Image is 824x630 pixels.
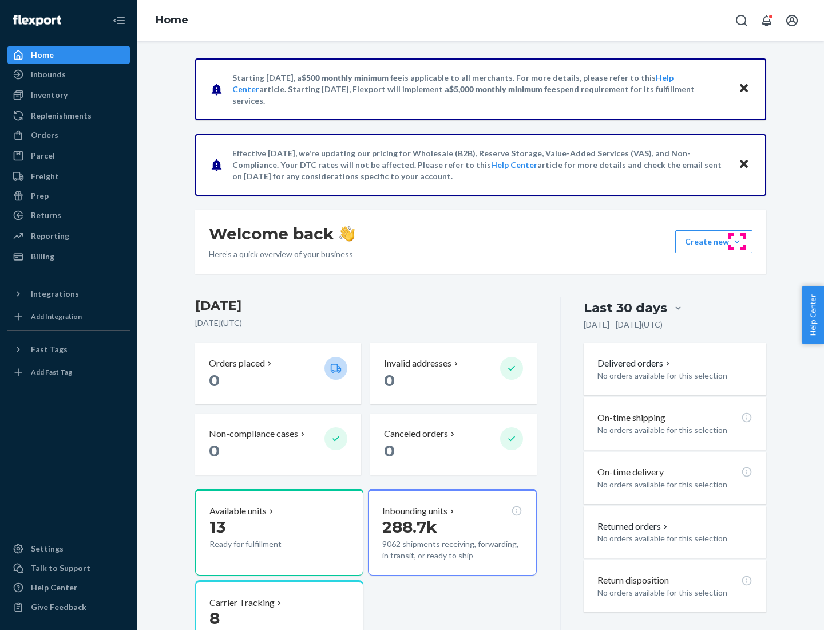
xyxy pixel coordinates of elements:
[382,505,447,518] p: Inbounding units
[31,582,77,593] div: Help Center
[209,608,220,628] span: 8
[597,587,752,598] p: No orders available for this selection
[31,543,64,554] div: Settings
[31,230,69,242] div: Reporting
[597,479,752,490] p: No orders available for this selection
[584,319,663,330] p: [DATE] - [DATE] ( UTC )
[209,596,275,609] p: Carrier Tracking
[31,110,92,121] div: Replenishments
[31,601,86,613] div: Give Feedback
[209,371,220,390] span: 0
[7,126,130,144] a: Orders
[384,371,395,390] span: 0
[597,466,664,479] p: On-time delivery
[7,107,130,125] a: Replenishments
[675,230,752,253] button: Create new
[302,73,402,82] span: $500 monthly minimum fee
[368,489,536,576] button: Inbounding units288.7k9062 shipments receiving, forwarding, in transit, or ready to ship
[31,562,90,574] div: Talk to Support
[736,156,751,173] button: Close
[755,9,778,32] button: Open notifications
[384,427,448,440] p: Canceled orders
[7,65,130,84] a: Inbounds
[7,247,130,266] a: Billing
[31,89,68,101] div: Inventory
[195,343,361,404] button: Orders placed 0
[209,441,220,460] span: 0
[597,411,665,424] p: On-time shipping
[7,598,130,616] button: Give Feedback
[384,357,451,370] p: Invalid addresses
[209,223,355,244] h1: Welcome back
[7,46,130,64] a: Home
[597,370,752,381] p: No orders available for this selection
[31,150,55,162] div: Parcel
[597,520,670,533] button: Returned orders
[31,251,54,262] div: Billing
[31,190,49,202] div: Prep
[7,308,130,326] a: Add Integration
[7,363,130,381] a: Add Fast Tag
[7,340,130,359] button: Fast Tags
[31,344,68,355] div: Fast Tags
[597,424,752,436] p: No orders available for this selection
[232,148,727,182] p: Effective [DATE], we're updating our pricing for Wholesale (B2B), Reserve Storage, Value-Added Se...
[195,489,363,576] button: Available units13Ready for fulfillment
[7,206,130,225] a: Returns
[382,538,522,561] p: 9062 shipments receiving, forwarding, in transit, or ready to ship
[384,441,395,460] span: 0
[209,538,315,550] p: Ready for fulfillment
[31,49,54,61] div: Home
[802,286,824,344] button: Help Center
[491,160,537,170] a: Help Center
[31,171,59,182] div: Freight
[781,9,803,32] button: Open account menu
[156,14,188,26] a: Home
[7,540,130,558] a: Settings
[7,187,130,205] a: Prep
[584,299,667,317] div: Last 30 days
[31,210,61,221] div: Returns
[209,517,225,537] span: 13
[339,226,355,242] img: hand-wave emoji
[209,357,265,370] p: Orders placed
[31,69,66,80] div: Inbounds
[209,427,298,440] p: Non-compliance cases
[7,227,130,245] a: Reporting
[31,367,72,377] div: Add Fast Tag
[597,357,672,370] button: Delivered orders
[7,147,130,165] a: Parcel
[7,285,130,303] button: Integrations
[195,414,361,475] button: Non-compliance cases 0
[108,9,130,32] button: Close Navigation
[736,81,751,97] button: Close
[597,574,669,587] p: Return disposition
[7,559,130,577] a: Talk to Support
[31,129,58,141] div: Orders
[7,578,130,597] a: Help Center
[382,517,437,537] span: 288.7k
[7,86,130,104] a: Inventory
[31,288,79,300] div: Integrations
[370,343,536,404] button: Invalid addresses 0
[31,312,82,321] div: Add Integration
[730,9,753,32] button: Open Search Box
[597,533,752,544] p: No orders available for this selection
[195,317,537,329] p: [DATE] ( UTC )
[232,72,727,107] p: Starting [DATE], a is applicable to all merchants. For more details, please refer to this article...
[13,15,61,26] img: Flexport logo
[370,414,536,475] button: Canceled orders 0
[449,84,556,94] span: $5,000 monthly minimum fee
[7,167,130,186] a: Freight
[209,249,355,260] p: Here’s a quick overview of your business
[209,505,267,518] p: Available units
[195,297,537,315] h3: [DATE]
[146,4,197,37] ol: breadcrumbs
